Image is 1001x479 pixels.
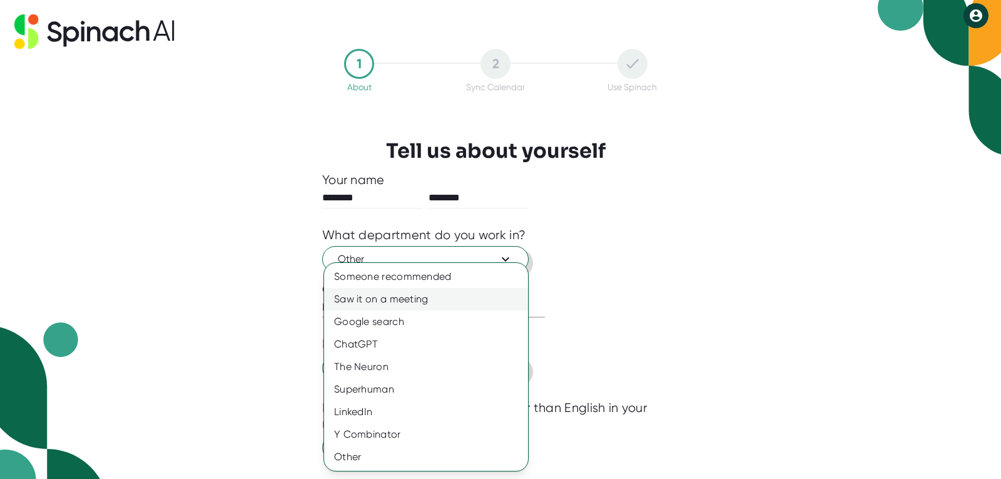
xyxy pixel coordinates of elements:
div: The Neuron [324,356,528,378]
div: Saw it on a meeting [324,288,528,311]
div: Y Combinator [324,423,528,446]
div: ChatGPT [324,333,528,356]
div: Someone recommended [324,265,528,288]
div: Google search [324,311,528,333]
div: Other [324,446,528,468]
div: LinkedIn [324,401,528,423]
div: Superhuman [324,378,528,401]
